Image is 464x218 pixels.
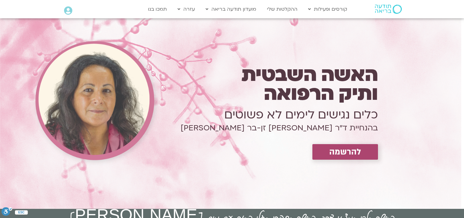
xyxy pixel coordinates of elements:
a: עזרה [174,3,198,15]
a: ההקלטות שלי [264,3,300,15]
img: תודעה בריאה [375,5,402,14]
a: מועדון תודעה בריאה [203,3,259,15]
h1: בהנחיית ד״ר [PERSON_NAME] זן-בר [PERSON_NAME] [139,127,378,129]
h1: האשה השבטית ותיק הרפואה [139,65,378,103]
h1: כלים נגישים לימים לא פשוטים [139,106,378,123]
a: קורסים ופעילות [305,3,350,15]
a: להרשמה [312,144,378,160]
a: תמכו בנו [145,3,170,15]
span: להרשמה [329,147,361,157]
